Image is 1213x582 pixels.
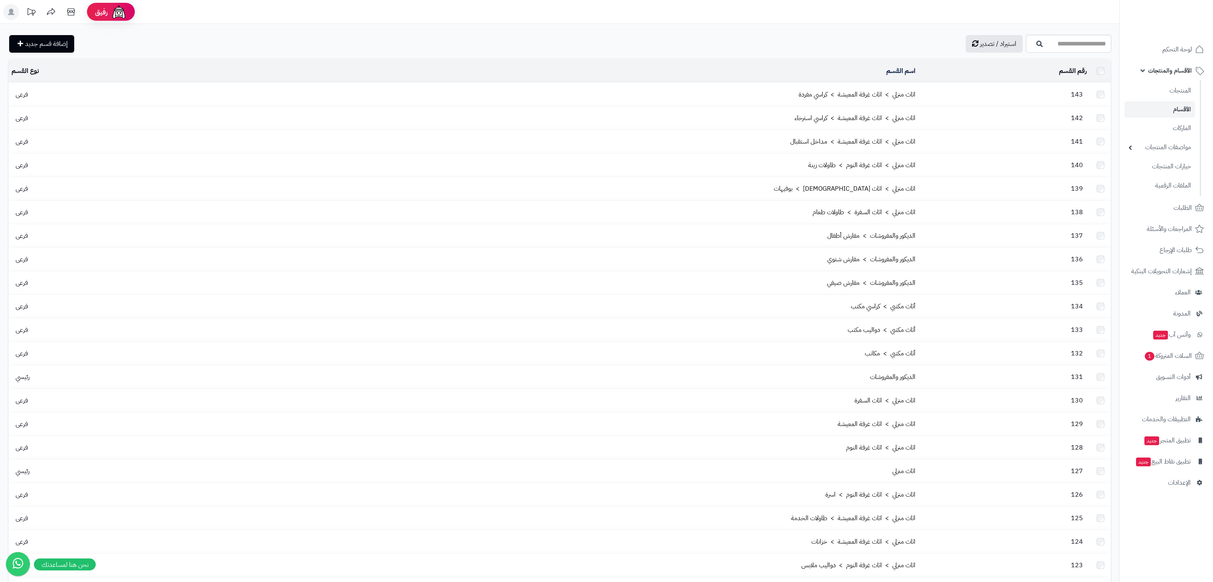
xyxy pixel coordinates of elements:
a: إضافة قسم جديد [9,35,74,53]
a: العملاء [1124,283,1208,302]
a: أدوات التسويق [1124,367,1208,387]
span: وآتس آب [1152,329,1191,340]
a: التقارير [1124,389,1208,408]
a: الأقسام [1124,101,1195,118]
span: فرعى [12,490,32,499]
span: 1 [1144,351,1155,361]
a: تحديثات المنصة [21,4,41,22]
a: اثاث منزلي > اثاث غرفة النوم > طاولات زينة [808,160,915,170]
a: المدونة [1124,304,1208,323]
a: أثاث مكتبي > مكاتب [865,349,915,358]
a: اثاث منزلي > اثاث غرفة المعيشة > كراسي مفردة [799,90,915,99]
a: الماركات [1124,120,1195,137]
span: فرعى [12,419,32,429]
span: إضافة قسم جديد [25,39,68,49]
span: رئيسي [12,372,34,382]
span: الطلبات [1174,202,1192,213]
a: اثاث منزلي > اثاث غرفة المعيشة [838,419,915,429]
span: فرعى [12,349,32,358]
span: 128 [1067,443,1087,452]
a: تطبيق نقاط البيعجديد [1124,452,1208,471]
span: 127 [1067,466,1087,476]
span: فرعى [12,302,32,311]
span: أدوات التسويق [1156,371,1191,383]
a: الطلبات [1124,198,1208,217]
a: المنتجات [1124,82,1195,99]
span: العملاء [1175,287,1191,298]
a: اثاث منزلي > اثاث غرفة المعيشة > مداخل استقبال [790,137,915,146]
span: جديد [1153,331,1168,339]
a: الملفات الرقمية [1124,177,1195,194]
a: اثاث منزلي > اثاث غرفة المعيشة > طاولات الخدمة [791,513,915,523]
span: رفيق [95,7,108,17]
span: لوحة التحكم [1162,44,1192,55]
div: رقم القسم [922,67,1087,76]
span: فرعى [12,513,32,523]
span: جديد [1136,458,1151,466]
a: الديكور والمفروشات > مفارش أطفال [827,231,915,241]
span: فرعى [12,184,32,193]
a: اسم القسم [886,66,915,76]
a: اثاث منزلي [892,466,915,476]
a: اثاث منزلي > اثاث غرفة المعيشة > كراسي استرخاء [795,113,915,123]
img: logo-2.png [1159,13,1205,30]
span: 132 [1067,349,1087,358]
a: لوحة التحكم [1124,40,1208,59]
a: الديكور والمفروشات > مفارش شتوي [827,255,915,264]
span: تطبيق نقاط البيع [1135,456,1191,467]
a: اثاث منزلي > اثاث غرفة النوم [846,443,915,452]
span: فرعى [12,443,32,452]
span: رئيسي [12,466,34,476]
span: الإعدادات [1168,477,1191,488]
img: ai-face.png [111,4,127,20]
span: 129 [1067,419,1087,429]
span: استيراد / تصدير [980,39,1016,49]
a: اثاث منزلي > اثاث غرفة المعيشة > خزانات [811,537,915,546]
span: 126 [1067,490,1087,499]
a: تطبيق المتجرجديد [1124,431,1208,450]
span: المدونة [1173,308,1191,319]
a: الديكور والمفروشات > مفارش صيفي [827,278,915,288]
span: فرعى [12,396,32,405]
span: 138 [1067,207,1087,217]
span: 139 [1067,184,1087,193]
a: طلبات الإرجاع [1124,241,1208,260]
a: اثاث منزلي > اثاث [DEMOGRAPHIC_DATA] > بوفيهات [774,184,915,193]
span: 143 [1067,90,1087,99]
td: نوع القسم [8,59,178,83]
a: السلات المتروكة1 [1124,346,1208,365]
a: الإعدادات [1124,473,1208,492]
span: التقارير [1176,393,1191,404]
span: التطبيقات والخدمات [1142,414,1191,425]
a: أثاث مكتبي > دواليب مكتب [848,325,915,335]
span: فرعى [12,255,32,264]
span: فرعى [12,278,32,288]
span: فرعى [12,90,32,99]
span: 134 [1067,302,1087,311]
span: 123 [1067,560,1087,570]
a: أثاث مكتبي > كراسي مكتب [851,302,915,311]
span: جديد [1144,436,1159,445]
a: اثاث منزلي > اثاث غرفة النوم > دواليب ملابس [801,560,915,570]
span: طلبات الإرجاع [1160,245,1192,256]
span: فرعى [12,537,32,546]
span: فرعى [12,207,32,217]
a: اثاث منزلي > اثاث السفرة > طاولات طعام [813,207,915,217]
span: 133 [1067,325,1087,335]
span: 140 [1067,160,1087,170]
a: الديكور والمفروشات [870,372,915,382]
a: المراجعات والأسئلة [1124,219,1208,239]
span: الأقسام والمنتجات [1148,65,1192,76]
span: فرعى [12,113,32,123]
span: 136 [1067,255,1087,264]
a: اثاث منزلي > اثاث غرفة النوم > اسرة [825,490,915,499]
span: 141 [1067,137,1087,146]
span: تطبيق المتجر [1144,435,1191,446]
a: مواصفات المنتجات [1124,139,1195,156]
span: 131 [1067,372,1087,382]
span: إشعارات التحويلات البنكية [1131,266,1192,277]
span: فرعى [12,137,32,146]
span: 135 [1067,278,1087,288]
a: وآتس آبجديد [1124,325,1208,344]
a: اثاث منزلي > اثاث السفرة [854,396,915,405]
